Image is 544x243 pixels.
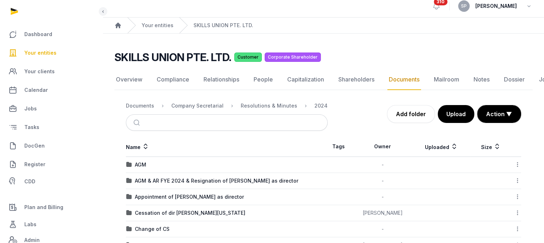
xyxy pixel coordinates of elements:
[412,137,471,157] th: Uploaded
[234,53,262,62] span: Customer
[103,18,544,34] nav: Breadcrumb
[114,51,231,64] h2: SKILLS UNION PTE. LTD.
[472,69,491,90] a: Notes
[6,137,97,154] a: DocGen
[6,199,97,216] a: Plan and Billing
[155,69,191,90] a: Compliance
[24,104,37,113] span: Jobs
[458,0,470,12] button: SP
[126,210,132,216] img: folder.svg
[354,189,412,205] td: -
[477,105,521,123] button: Action ▼
[193,22,253,29] a: SKILLS UNION PTE. LTD.
[24,30,52,39] span: Dashboard
[6,100,97,117] a: Jobs
[432,69,461,90] a: Mailroom
[142,22,173,29] a: Your entities
[126,178,132,184] img: folder.svg
[24,142,45,150] span: DocGen
[114,69,533,90] nav: Tabs
[337,69,376,90] a: Shareholders
[6,81,97,99] a: Calendar
[171,102,224,109] div: Company Secretarial
[24,220,36,229] span: Labs
[126,194,132,200] img: folder.svg
[129,115,146,130] button: Submit
[314,102,328,109] div: 2024
[126,162,132,168] img: folder.svg
[354,137,412,157] th: Owner
[354,205,412,221] td: [PERSON_NAME]
[24,203,63,212] span: Plan and Billing
[135,161,146,168] div: AGM
[126,97,328,114] nav: Breadcrumb
[24,123,39,132] span: Tasks
[135,225,170,233] div: Change of CS
[126,226,132,232] img: folder.svg
[6,119,97,136] a: Tasks
[241,102,297,109] div: Resolutions & Minutes
[475,2,517,10] span: [PERSON_NAME]
[135,193,244,200] div: Appointment of [PERSON_NAME] as director
[126,102,154,109] div: Documents
[24,160,45,169] span: Register
[286,69,325,90] a: Capitalization
[6,44,97,61] a: Your entities
[354,157,412,173] td: -
[6,216,97,233] a: Labs
[135,177,298,184] div: AGM & AR FYE 2024 & Resignation of [PERSON_NAME] as director
[24,49,57,57] span: Your entities
[126,137,324,157] th: Name
[471,137,511,157] th: Size
[6,174,97,189] a: CDD
[24,67,55,76] span: Your clients
[387,69,421,90] a: Documents
[387,105,435,123] a: Add folder
[438,105,474,123] button: Upload
[252,69,274,90] a: People
[6,26,97,43] a: Dashboard
[114,69,144,90] a: Overview
[24,86,48,94] span: Calendar
[265,53,321,62] span: Corporate Shareholder
[503,69,526,90] a: Dossier
[6,156,97,173] a: Register
[354,221,412,237] td: -
[461,4,467,8] span: SP
[324,137,354,157] th: Tags
[135,209,245,217] div: Cessation of dir [PERSON_NAME][US_STATE]
[24,177,35,186] span: CDD
[354,173,412,189] td: -
[202,69,241,90] a: Relationships
[6,63,97,80] a: Your clients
